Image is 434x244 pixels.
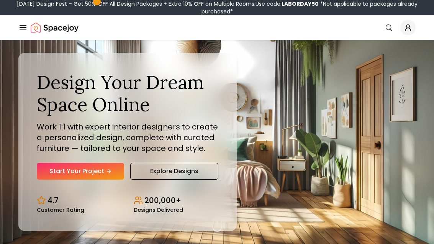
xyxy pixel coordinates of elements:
[31,20,79,35] a: Spacejoy
[37,121,218,154] p: Work 1:1 with expert interior designers to create a personalized design, complete with curated fu...
[37,163,124,180] a: Start Your Project
[130,163,218,180] a: Explore Designs
[31,20,79,35] img: Spacejoy Logo
[134,207,183,213] small: Designs Delivered
[18,15,416,40] nav: Global
[37,71,218,115] h1: Design Your Dream Space Online
[144,195,181,206] p: 200,000+
[37,207,84,213] small: Customer Rating
[37,189,218,213] div: Design stats
[47,195,59,206] p: 4.7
